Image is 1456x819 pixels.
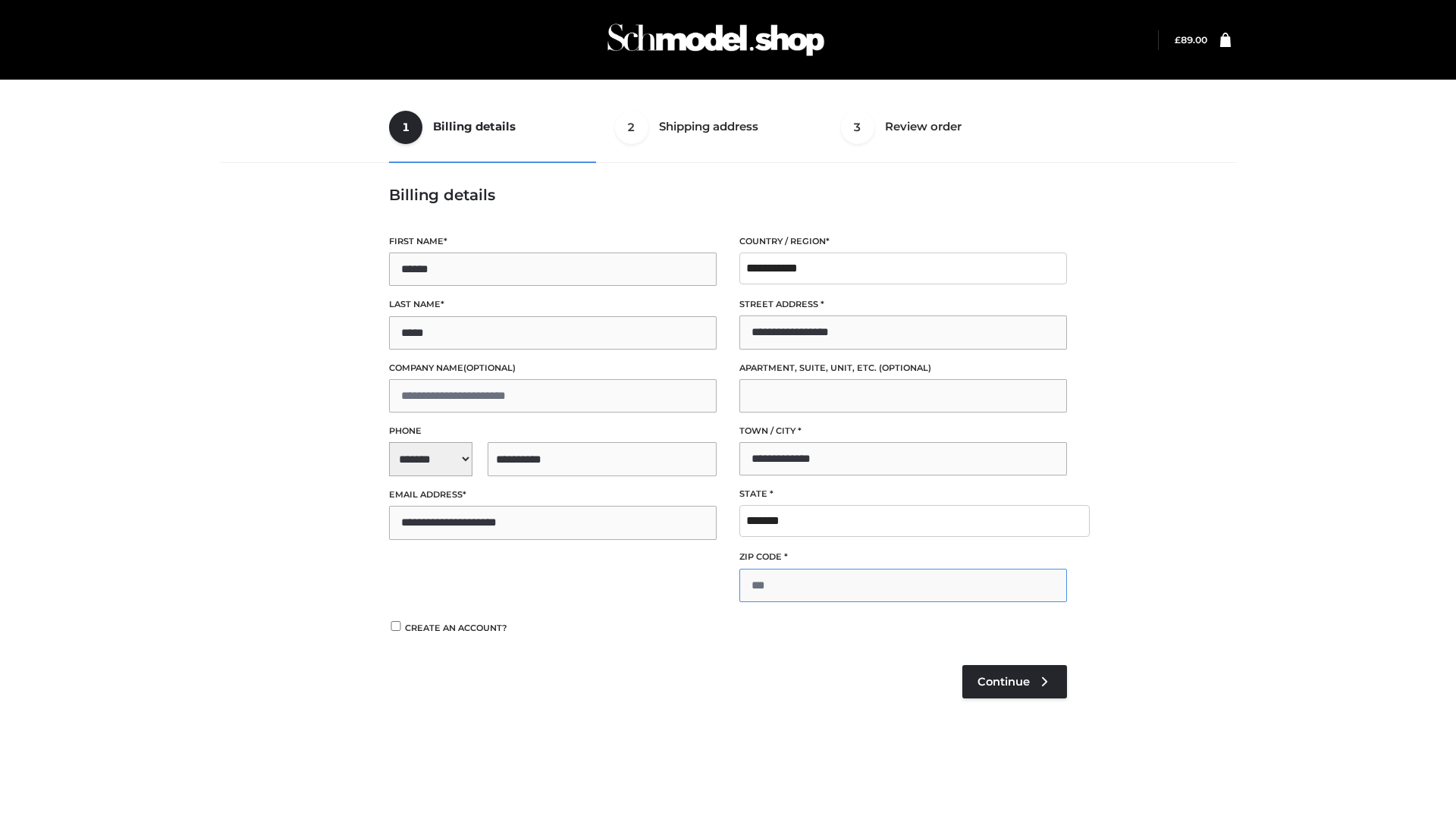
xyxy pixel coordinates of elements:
label: State [739,487,1067,501]
label: Phone [389,424,717,438]
label: Email address [389,488,717,502]
bdi: 89.00 [1175,34,1207,45]
span: Continue [977,675,1030,689]
span: (optional) [463,362,516,373]
a: Continue [962,665,1067,698]
label: Street address [739,297,1067,312]
img: Schmodel Admin 964 [602,10,830,70]
a: £89.00 [1175,34,1207,45]
h3: Billing details [389,186,1067,204]
span: Create an account? [405,623,507,633]
label: ZIP Code [739,550,1067,564]
label: Town / City [739,424,1067,438]
span: £ [1175,34,1181,45]
label: Last name [389,297,717,312]
label: First name [389,234,717,249]
label: Country / Region [739,234,1067,249]
label: Company name [389,361,717,375]
label: Apartment, suite, unit, etc. [739,361,1067,375]
input: Create an account? [389,621,403,631]
span: (optional) [879,362,931,373]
